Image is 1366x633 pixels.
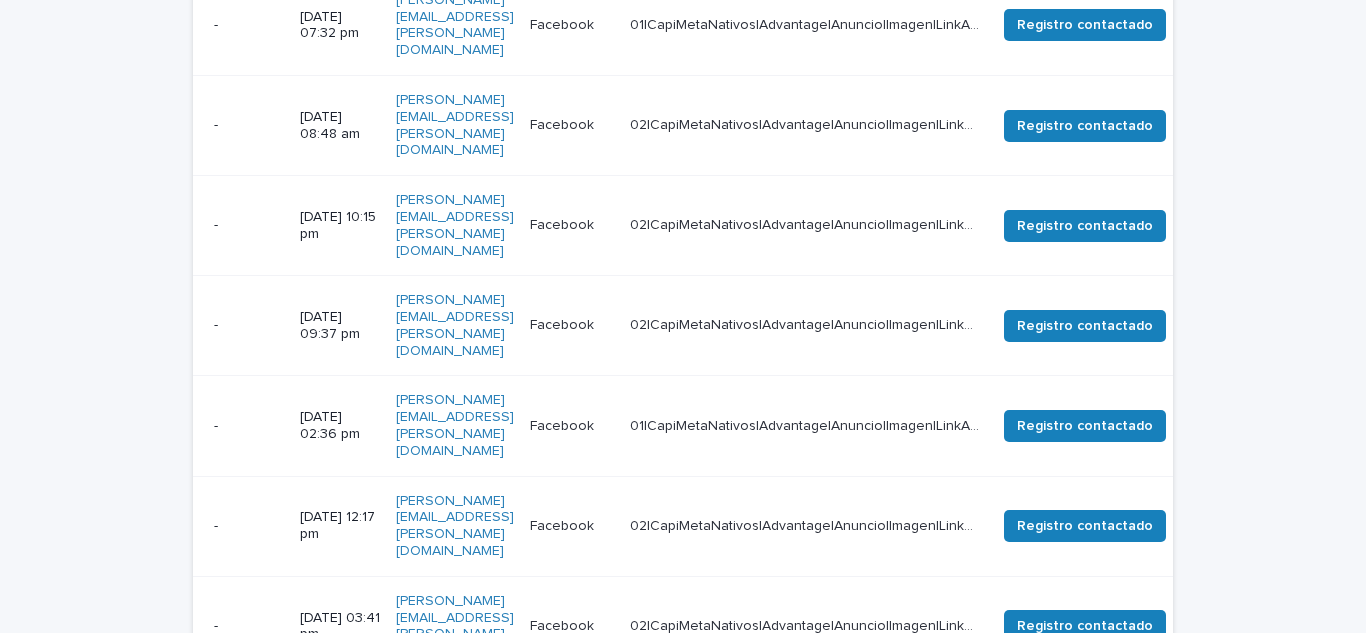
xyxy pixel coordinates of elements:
p: - [214,17,284,34]
p: 02|CapiMetaNativos|Advantage|Anuncio|Imagen|LinkAd|AON|Agosto|2025|Capitalizarme|UF|Nueva_Calif [630,514,984,535]
button: Registro contactado [1004,310,1166,342]
p: - [214,518,284,535]
span: Registro contactado [1017,216,1153,236]
p: [DATE] 09:37 pm [300,309,380,343]
span: Registro contactado [1017,116,1153,136]
p: 02|CapiMetaNativos|Advantage|Anuncio|Imagen|LinkAd|AON|Agosto|2025|Capitalizarme|UF|Nueva_Calif [630,313,984,334]
p: Facebook [530,213,598,234]
a: [PERSON_NAME][EMAIL_ADDRESS][PERSON_NAME][DOMAIN_NAME] [396,92,514,159]
p: Facebook [530,414,598,435]
p: [DATE] 02:36 pm [300,409,380,443]
p: 02|CapiMetaNativos|Advantage|Anuncio|Imagen|LinkAd|AON|Agosto|2025|Capitalizarme|UF|Nueva_Calif [630,113,984,134]
p: - [214,217,284,234]
p: [DATE] 10:15 pm [300,209,380,243]
p: 01|CapiMetaNativos|Advantage|Anuncio|Imagen|LinkAd|AON|Agosto|2025|Capitalizarme|SinPie|Nueva_Calif [630,414,984,435]
button: Registro contactado [1004,210,1166,242]
p: - [214,317,284,334]
button: Registro contactado [1004,410,1166,442]
p: - [214,117,284,134]
span: Registro contactado [1017,516,1153,536]
a: [PERSON_NAME][EMAIL_ADDRESS][PERSON_NAME][DOMAIN_NAME] [396,392,514,459]
a: [PERSON_NAME][EMAIL_ADDRESS][PERSON_NAME][DOMAIN_NAME] [396,493,514,560]
a: [PERSON_NAME][EMAIL_ADDRESS][PERSON_NAME][DOMAIN_NAME] [396,292,514,359]
p: Facebook [530,514,598,535]
p: [DATE] 08:48 am [300,109,380,143]
span: Registro contactado [1017,316,1153,336]
button: Registro contactado [1004,510,1166,542]
p: [DATE] 12:17 pm [300,509,380,543]
span: Registro contactado [1017,416,1153,436]
span: Registro contactado [1017,15,1153,35]
p: Facebook [530,13,598,34]
p: 02|CapiMetaNativos|Advantage|Anuncio|Imagen|LinkAd|AON|Agosto|2025|Capitalizarme|UF|Nueva_Calif [630,213,984,234]
a: [PERSON_NAME][EMAIL_ADDRESS][PERSON_NAME][DOMAIN_NAME] [396,192,514,259]
p: 01|CapiMetaNativos|Advantage|Anuncio|Imagen|LinkAd|AON|Agosto|2025|Capitalizarme|SinPie|Nueva_Calif [630,13,984,34]
p: [DATE] 07:32 pm [300,9,380,43]
p: - [214,418,284,435]
p: Facebook [530,313,598,334]
button: Registro contactado [1004,110,1166,142]
button: Registro contactado [1004,9,1166,41]
p: Facebook [530,113,598,134]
